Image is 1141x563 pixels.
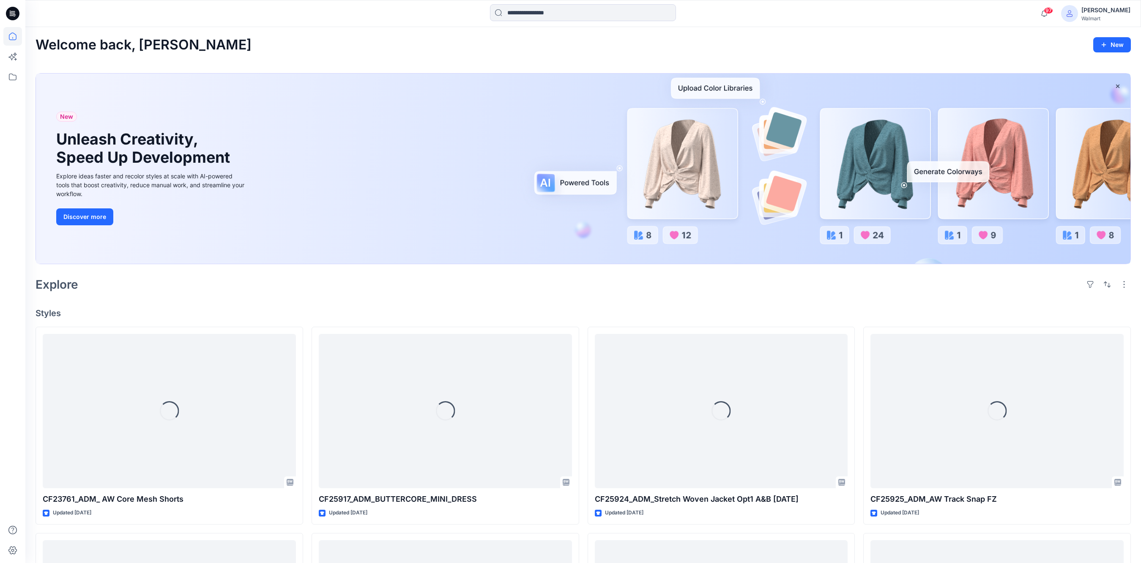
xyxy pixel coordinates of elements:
span: 97 [1044,7,1053,14]
h4: Styles [36,308,1131,318]
h2: Welcome back, [PERSON_NAME] [36,37,252,53]
div: [PERSON_NAME] [1081,5,1130,15]
p: CF25924_ADM_Stretch Woven Jacket Opt1 A&B [DATE] [595,493,848,505]
p: CF25925_ADM_AW Track Snap FZ [870,493,1124,505]
p: CF25917_ADM_BUTTERCORE_MINI_DRESS [319,493,572,505]
div: Walmart [1081,15,1130,22]
a: Discover more [56,208,246,225]
p: Updated [DATE] [53,508,91,517]
p: Updated [DATE] [605,508,643,517]
span: New [60,112,73,122]
button: Discover more [56,208,113,225]
h2: Explore [36,278,78,291]
h1: Unleash Creativity, Speed Up Development [56,130,234,167]
p: Updated [DATE] [329,508,367,517]
p: CF23761_ADM_ AW Core Mesh Shorts [43,493,296,505]
p: Updated [DATE] [881,508,919,517]
svg: avatar [1066,10,1073,17]
div: Explore ideas faster and recolor styles at scale with AI-powered tools that boost creativity, red... [56,172,246,198]
button: New [1093,37,1131,52]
